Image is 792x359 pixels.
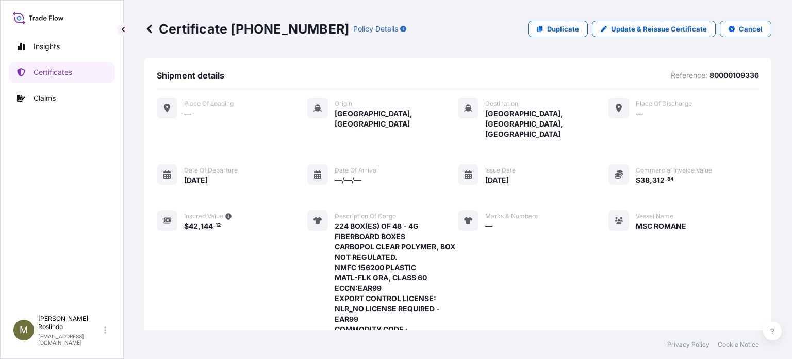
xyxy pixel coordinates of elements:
[144,21,349,37] p: Certificate [PHONE_NUMBER]
[335,100,352,108] span: Origin
[739,24,763,34] p: Cancel
[353,24,398,34] p: Policy Details
[216,224,221,227] span: 12
[640,177,650,184] span: 38
[718,340,759,349] a: Cookie Notice
[611,24,707,34] p: Update & Reissue Certificate
[34,67,72,77] p: Certificates
[184,175,208,185] span: [DATE]
[636,108,643,119] span: —
[335,166,378,175] span: Date of arrival
[485,166,516,175] span: Issue Date
[485,221,492,231] span: —
[592,21,716,37] a: Update & Reissue Certificate
[547,24,579,34] p: Duplicate
[157,70,224,81] span: Shipment details
[636,100,692,108] span: Place of discharge
[636,221,686,231] span: MSC ROMANE
[485,175,509,185] span: [DATE]
[652,177,665,184] span: 312
[34,41,60,52] p: Insights
[201,223,213,230] span: 144
[667,178,674,181] span: 84
[636,177,640,184] span: $
[335,175,361,185] span: —/—/—
[20,325,28,335] span: M
[671,70,707,81] p: Reference:
[189,223,198,230] span: 42
[528,21,588,37] a: Duplicate
[184,166,238,175] span: Date of departure
[709,70,759,81] p: 80000109336
[485,100,518,108] span: Destination
[485,108,608,139] span: [GEOGRAPHIC_DATA], [GEOGRAPHIC_DATA], [GEOGRAPHIC_DATA]
[9,62,115,83] a: Certificates
[34,93,56,103] p: Claims
[667,340,709,349] a: Privacy Policy
[184,100,234,108] span: Place of Loading
[38,333,102,346] p: [EMAIL_ADDRESS][DOMAIN_NAME]
[485,212,538,221] span: Marks & Numbers
[9,36,115,57] a: Insights
[335,212,396,221] span: Description of cargo
[720,21,771,37] button: Cancel
[650,177,652,184] span: ,
[9,88,115,108] a: Claims
[665,178,667,181] span: .
[184,108,191,119] span: —
[184,212,223,221] span: Insured Value
[198,223,201,230] span: ,
[335,108,458,129] span: [GEOGRAPHIC_DATA], [GEOGRAPHIC_DATA]
[636,166,712,175] span: Commercial Invoice Value
[636,212,673,221] span: Vessel Name
[213,224,215,227] span: .
[184,223,189,230] span: $
[38,315,102,331] p: [PERSON_NAME] Roslindo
